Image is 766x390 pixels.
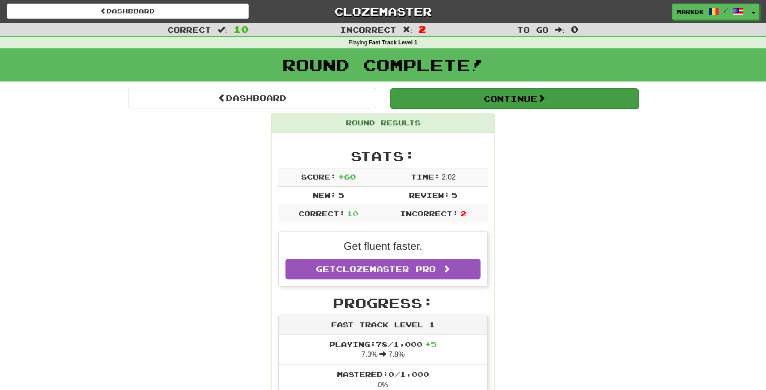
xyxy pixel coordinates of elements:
h1: Round Complete! [3,56,763,74]
span: Correct: [298,209,345,218]
span: : [217,26,227,34]
h2: Stats: [278,149,488,163]
a: Markdk / [672,4,748,20]
strong: Fast Track Level 1 [369,39,417,46]
span: Review: [409,191,450,199]
span: 2 [460,209,466,218]
span: Markdk [677,8,704,16]
span: 0 [571,24,579,34]
p: Get fluent faster. [285,239,481,254]
span: + 60 [338,172,356,181]
a: Dashboard [128,88,376,108]
span: Correct [167,25,211,34]
span: 10 [234,24,249,34]
span: / [723,7,728,13]
span: Mastered: 0 / 1,000 [337,370,429,378]
div: Fast Track Level 1 [279,315,487,335]
span: Playing: 78 / 1,000 [329,340,437,348]
span: 10 [347,209,358,218]
span: To go [517,25,549,34]
span: Score: [301,172,336,181]
div: Round Results [272,113,494,133]
a: Dashboard [7,4,249,19]
span: : [403,26,413,34]
span: Incorrect [340,25,396,34]
span: 2 [418,24,426,34]
span: Time: [411,172,440,181]
span: Clozemaster Pro [336,264,436,274]
a: GetClozemaster Pro [285,259,481,279]
span: + 5 [425,340,437,348]
button: Continue [390,88,638,109]
span: New: [313,191,336,199]
span: : [555,26,565,34]
span: Incorrect: [400,209,458,218]
span: 5 [451,191,457,199]
a: Clozemaster [262,4,504,19]
span: 2 : 0 2 [442,173,455,181]
span: 5 [338,191,344,199]
h2: Progress: [278,296,488,310]
li: 7.3% 7.8% [279,335,487,365]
